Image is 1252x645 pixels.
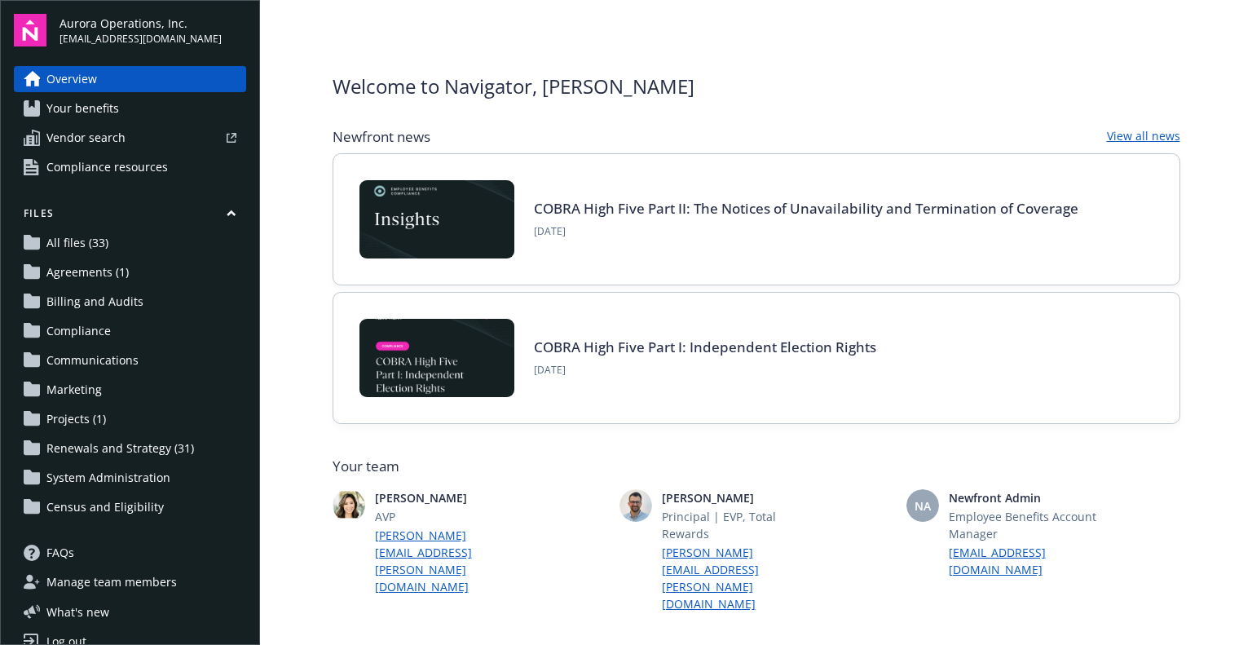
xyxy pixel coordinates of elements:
img: navigator-logo.svg [14,14,46,46]
a: [EMAIL_ADDRESS][DOMAIN_NAME] [949,544,1109,578]
a: [PERSON_NAME][EMAIL_ADDRESS][PERSON_NAME][DOMAIN_NAME] [662,544,822,612]
span: Renewals and Strategy (31) [46,435,194,462]
a: [PERSON_NAME][EMAIL_ADDRESS][PERSON_NAME][DOMAIN_NAME] [375,527,535,595]
span: System Administration [46,465,170,491]
span: Compliance [46,318,111,344]
a: All files (33) [14,230,246,256]
button: What's new [14,603,135,621]
span: [PERSON_NAME] [662,489,822,506]
span: What ' s new [46,603,109,621]
span: Census and Eligibility [46,494,164,520]
span: [DATE] [534,224,1078,239]
a: Agreements (1) [14,259,246,285]
button: Files [14,206,246,227]
span: [DATE] [534,363,876,378]
a: FAQs [14,540,246,566]
img: photo [619,489,652,522]
span: Billing and Audits [46,289,143,315]
a: Billing and Audits [14,289,246,315]
a: Vendor search [14,125,246,151]
img: photo [333,489,365,522]
span: Principal | EVP, Total Rewards [662,508,822,542]
span: Your benefits [46,95,119,121]
span: Manage team members [46,569,177,595]
button: Aurora Operations, Inc.[EMAIL_ADDRESS][DOMAIN_NAME] [60,14,246,46]
span: Newfront Admin [949,489,1109,506]
span: AVP [375,508,535,525]
span: Newfront news [333,127,430,147]
span: Communications [46,347,139,373]
span: NA [915,497,931,515]
a: Manage team members [14,569,246,595]
a: Overview [14,66,246,92]
span: FAQs [46,540,74,566]
span: Agreements (1) [46,259,129,285]
span: Your team [333,457,1180,476]
a: View all news [1107,127,1180,147]
span: Compliance resources [46,154,168,180]
a: Communications [14,347,246,373]
span: Overview [46,66,97,92]
a: Census and Eligibility [14,494,246,520]
a: Compliance resources [14,154,246,180]
a: Your benefits [14,95,246,121]
span: Vendor search [46,125,126,151]
span: [PERSON_NAME] [375,489,535,506]
a: COBRA High Five Part II: The Notices of Unavailability and Termination of Coverage [534,199,1078,218]
a: System Administration [14,465,246,491]
a: COBRA High Five Part I: Independent Election Rights [534,338,876,356]
a: Renewals and Strategy (31) [14,435,246,462]
a: Marketing [14,377,246,403]
a: Projects (1) [14,406,246,432]
span: Employee Benefits Account Manager [949,508,1109,542]
span: Projects (1) [46,406,106,432]
span: Aurora Operations, Inc. [60,15,222,32]
span: Welcome to Navigator , [PERSON_NAME] [333,72,694,101]
img: Card Image - EB Compliance Insights.png [359,180,514,258]
img: BLOG-Card Image - Compliance - COBRA High Five Pt 1 07-18-25.jpg [359,319,514,397]
span: All files (33) [46,230,108,256]
span: Marketing [46,377,102,403]
span: [EMAIL_ADDRESS][DOMAIN_NAME] [60,32,222,46]
a: Compliance [14,318,246,344]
